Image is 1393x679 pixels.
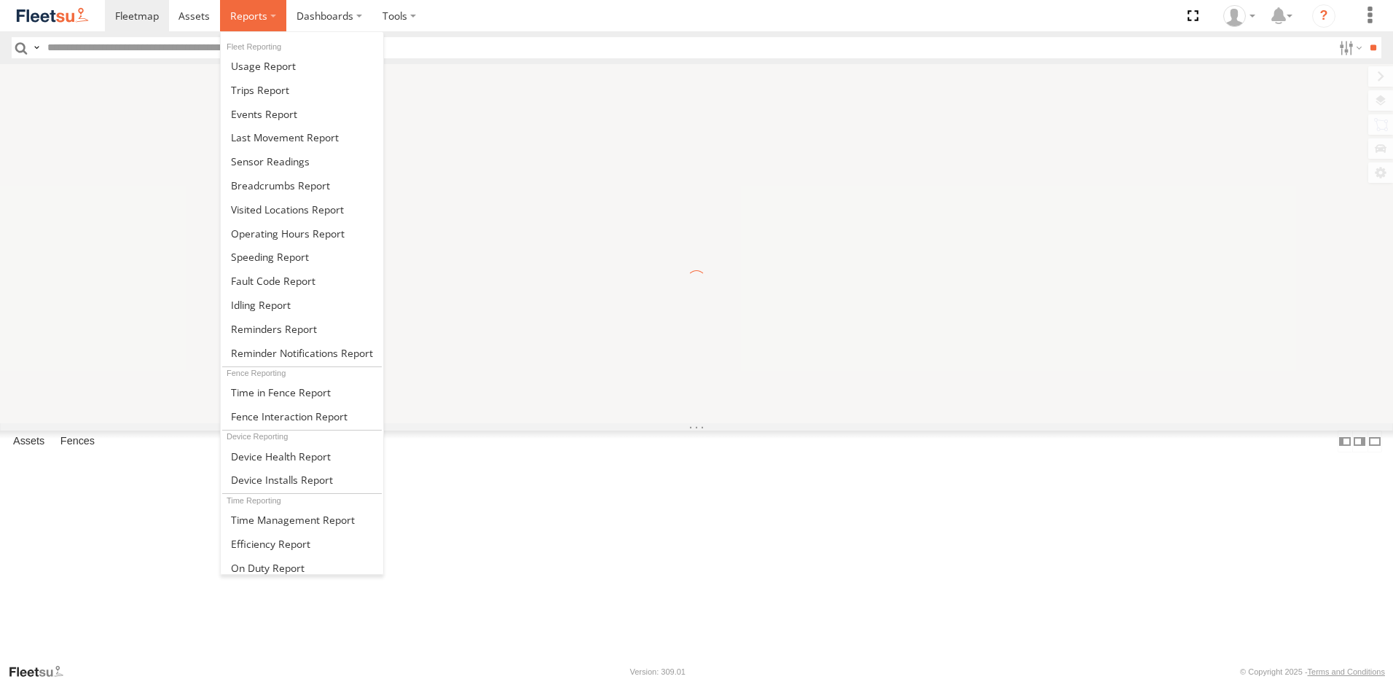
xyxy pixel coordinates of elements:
[1338,431,1352,452] label: Dock Summary Table to the Left
[221,78,383,102] a: Trips Report
[31,37,42,58] label: Search Query
[221,404,383,428] a: Fence Interaction Report
[221,556,383,580] a: On Duty Report
[1333,37,1365,58] label: Search Filter Options
[221,102,383,126] a: Full Events Report
[6,431,52,452] label: Assets
[221,54,383,78] a: Usage Report
[221,197,383,221] a: Visited Locations Report
[221,173,383,197] a: Breadcrumbs Report
[1218,5,1260,27] div: Joy Ramos
[1368,431,1382,452] label: Hide Summary Table
[221,317,383,341] a: Reminders Report
[221,468,383,492] a: Device Installs Report
[221,508,383,532] a: Time Management Report
[221,341,383,365] a: Service Reminder Notifications Report
[8,664,75,679] a: Visit our Website
[221,221,383,246] a: Asset Operating Hours Report
[221,293,383,317] a: Idling Report
[15,6,90,25] img: fleetsu-logo-horizontal.svg
[221,269,383,293] a: Fault Code Report
[221,245,383,269] a: Fleet Speed Report
[630,667,686,676] div: Version: 309.01
[221,125,383,149] a: Last Movement Report
[221,380,383,404] a: Time in Fences Report
[221,149,383,173] a: Sensor Readings
[53,431,102,452] label: Fences
[221,444,383,468] a: Device Health Report
[1308,667,1385,676] a: Terms and Conditions
[221,532,383,556] a: Efficiency Report
[1352,431,1367,452] label: Dock Summary Table to the Right
[1312,4,1335,28] i: ?
[1240,667,1385,676] div: © Copyright 2025 -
